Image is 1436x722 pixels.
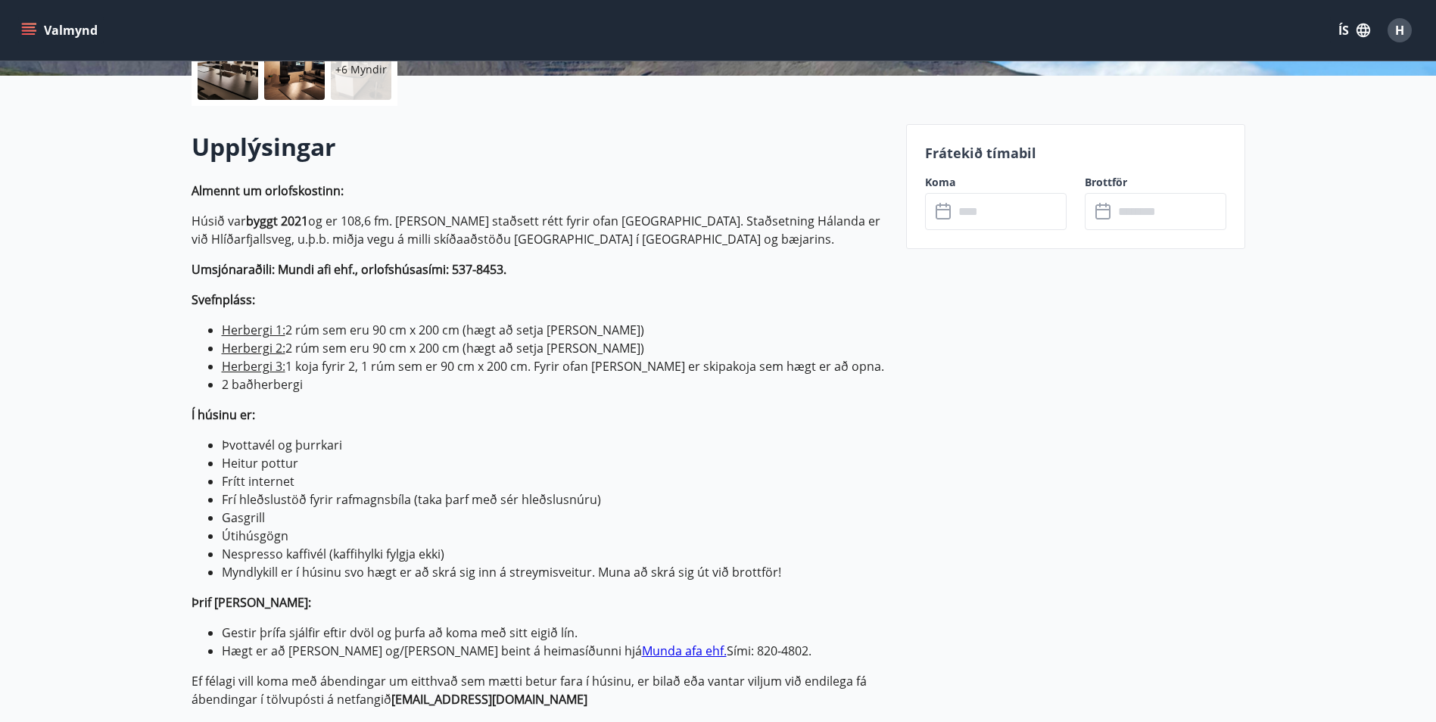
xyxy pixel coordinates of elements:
[222,527,888,545] li: Útihúsgögn
[222,624,888,642] li: Gestir þrífa sjálfir eftir dvöl og þurfa að koma með sitt eigið lín.
[222,472,888,490] li: Frítt internet
[222,436,888,454] li: Þvottavél og þurrkari
[222,454,888,472] li: Heitur pottur
[222,509,888,527] li: Gasgrill
[192,291,255,308] strong: Svefnpláss:
[222,358,285,375] ins: Herbergi 3:
[1395,22,1404,39] span: H
[1085,175,1226,190] label: Brottför
[192,594,311,611] strong: Þrif [PERSON_NAME]:
[192,182,344,199] strong: Almennt um orlofskostinn:
[925,175,1067,190] label: Koma
[222,340,285,356] ins: Herbergi 2:
[222,375,888,394] li: 2 baðherbergi
[222,339,888,357] li: 2 rúm sem eru 90 cm x 200 cm (hægt að setja [PERSON_NAME])
[192,672,888,708] p: Ef félagi vill koma með ábendingar um eitthvað sem mætti betur fara í húsinu, er bilað eða vantar...
[391,691,587,708] strong: [EMAIL_ADDRESS][DOMAIN_NAME]
[222,563,888,581] li: Myndlykill er í húsinu svo hægt er að skrá sig inn á streymisveitur. Muna að skrá sig út við brot...
[222,321,888,339] li: 2 rúm sem eru 90 cm x 200 cm (hægt að setja [PERSON_NAME])
[642,643,727,659] a: Munda afa ehf.
[335,62,387,77] p: +6 Myndir
[222,322,285,338] ins: Herbergi 1:
[246,213,308,229] strong: byggt 2021
[192,130,888,163] h2: Upplýsingar
[925,143,1226,163] p: Frátekið tímabil
[1381,12,1418,48] button: H
[222,642,888,660] li: Hægt er að [PERSON_NAME] og/[PERSON_NAME] beint á heimasíðunni hjá Sími: 820-4802.
[192,261,506,278] strong: Umsjónaraðili: Mundi afi ehf., orlofshúsasími: 537-8453.
[222,357,888,375] li: 1 koja fyrir 2, 1 rúm sem er 90 cm x 200 cm. Fyrir ofan [PERSON_NAME] er skipakoja sem hægt er að...
[18,17,104,44] button: menu
[192,212,888,248] p: Húsið var og er 108,6 fm. [PERSON_NAME] staðsett rétt fyrir ofan [GEOGRAPHIC_DATA]. Staðsetning H...
[222,490,888,509] li: Frí hleðslustöð fyrir rafmagnsbíla (taka þarf með sér hleðslusnúru)
[1330,17,1378,44] button: ÍS
[222,545,888,563] li: Nespresso kaffivél (kaffihylki fylgja ekki)
[192,406,255,423] strong: Í húsinu er:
